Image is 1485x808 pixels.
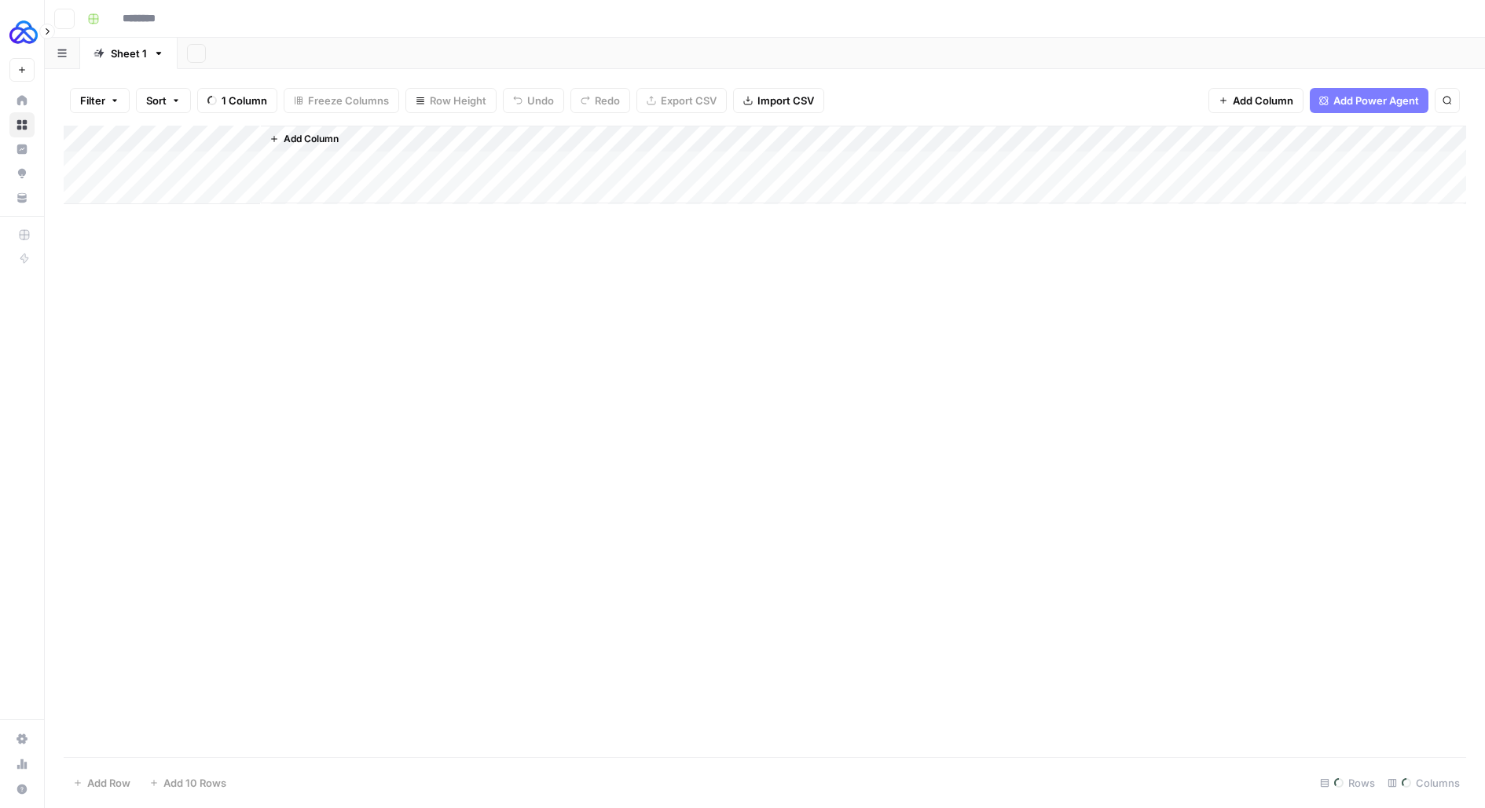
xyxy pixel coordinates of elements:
span: Add Column [1233,93,1293,108]
span: Filter [80,93,105,108]
span: Export CSV [661,93,717,108]
button: Add Row [64,770,140,795]
a: Usage [9,751,35,777]
button: Undo [503,88,564,113]
button: 1 Column [197,88,277,113]
a: Your Data [9,185,35,210]
span: Add Column [284,132,339,146]
button: Filter [70,88,130,113]
span: Sort [146,93,167,108]
span: Freeze Columns [308,93,389,108]
button: Freeze Columns [284,88,399,113]
button: Help + Support [9,777,35,802]
button: Add Column [263,129,345,149]
a: Settings [9,726,35,751]
div: Columns [1381,770,1466,795]
span: Redo [595,93,620,108]
span: Import CSV [757,93,814,108]
span: Add Power Agent [1333,93,1419,108]
span: Undo [527,93,554,108]
button: Export CSV [636,88,727,113]
a: Insights [9,137,35,162]
a: Sheet 1 [80,38,178,69]
button: Sort [136,88,191,113]
span: Add 10 Rows [163,775,226,791]
span: 1 Column [222,93,267,108]
div: Sheet 1 [111,46,147,61]
button: Import CSV [733,88,824,113]
button: Add Column [1208,88,1303,113]
a: Home [9,88,35,113]
button: Row Height [405,88,497,113]
button: Workspace: AUQ [9,13,35,52]
button: Add 10 Rows [140,770,236,795]
span: Add Row [87,775,130,791]
button: Redo [570,88,630,113]
a: Browse [9,112,35,137]
img: AUQ Logo [9,18,38,46]
span: Row Height [430,93,486,108]
button: Add Power Agent [1310,88,1428,113]
div: Rows [1314,770,1381,795]
a: Opportunities [9,161,35,186]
